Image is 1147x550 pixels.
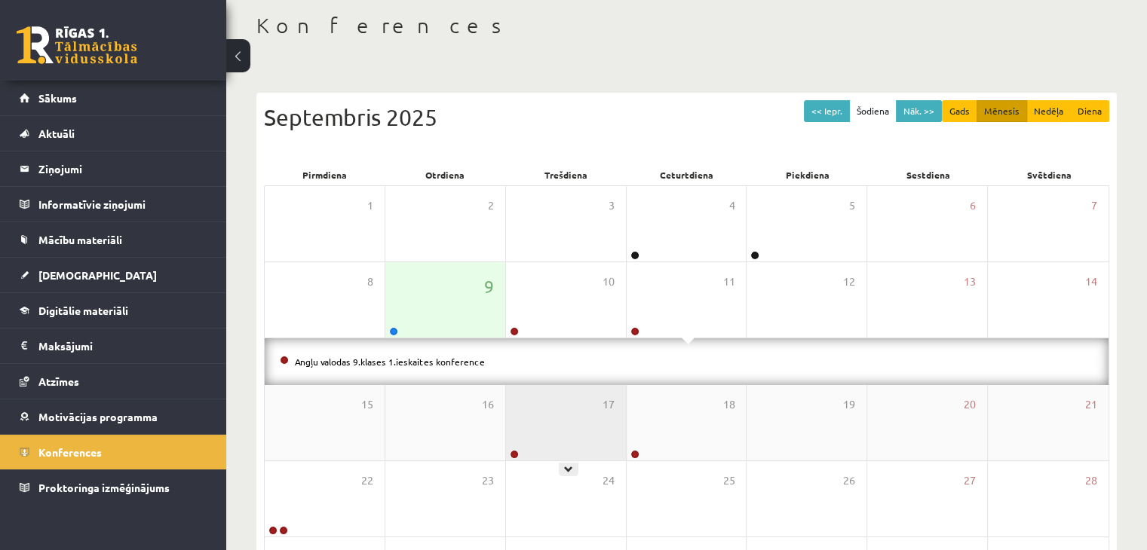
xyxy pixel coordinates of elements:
[843,273,855,290] span: 12
[964,273,976,290] span: 13
[722,472,735,489] span: 25
[603,472,615,489] span: 24
[20,328,207,363] a: Maksājumi
[38,91,77,105] span: Sākums
[20,470,207,505] a: Proktoringa izmēģinājums
[20,151,207,186] a: Ziņojumi
[804,100,850,122] button: << Iepr.
[367,273,373,290] span: 8
[38,268,157,282] span: [DEMOGRAPHIC_DATA]
[38,481,170,494] span: Proktoringa izmēģinājums
[295,356,485,368] a: Angļu valodas 9.klases 1.ieskaites konference
[20,258,207,292] a: [DEMOGRAPHIC_DATA]
[843,396,855,413] span: 19
[38,304,128,317] span: Digitālie materiāli
[849,197,855,214] span: 5
[1085,273,1097,290] span: 14
[722,396,735,413] span: 18
[488,197,494,214] span: 2
[603,273,615,290] span: 10
[20,187,207,222] a: Informatīvie ziņojumi
[20,222,207,257] a: Mācību materiāli
[849,100,897,122] button: Šodiena
[20,293,207,328] a: Digitālie materiāli
[20,81,207,115] a: Sākums
[38,445,102,459] span: Konferences
[361,396,373,413] span: 15
[38,187,207,222] legend: Informatīvie ziņojumi
[977,100,1027,122] button: Mēnesis
[964,396,976,413] span: 20
[1085,472,1097,489] span: 28
[843,472,855,489] span: 26
[609,197,615,214] span: 3
[20,435,207,469] a: Konferences
[482,396,494,413] span: 16
[747,164,868,185] div: Piekdiena
[964,472,976,489] span: 27
[38,410,158,423] span: Motivācijas programma
[1091,197,1097,214] span: 7
[603,396,615,413] span: 17
[38,328,207,363] legend: Maksājumi
[20,399,207,434] a: Motivācijas programma
[484,273,494,299] span: 9
[970,197,976,214] span: 6
[626,164,747,185] div: Ceturtdiena
[896,100,942,122] button: Nāk. >>
[728,197,735,214] span: 4
[264,164,385,185] div: Pirmdiena
[38,151,207,186] legend: Ziņojumi
[361,472,373,489] span: 22
[38,374,79,388] span: Atzīmes
[38,233,122,246] span: Mācību materiāli
[20,364,207,399] a: Atzīmes
[367,197,373,214] span: 1
[1085,396,1097,413] span: 21
[942,100,977,122] button: Gads
[505,164,626,185] div: Trešdiena
[482,472,494,489] span: 23
[385,164,505,185] div: Otrdiena
[989,164,1109,185] div: Svētdiena
[722,273,735,290] span: 11
[256,13,1117,38] h1: Konferences
[38,127,75,140] span: Aktuāli
[1026,100,1071,122] button: Nedēļa
[264,100,1109,134] div: Septembris 2025
[1070,100,1109,122] button: Diena
[868,164,989,185] div: Sestdiena
[17,26,137,64] a: Rīgas 1. Tālmācības vidusskola
[20,116,207,151] a: Aktuāli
